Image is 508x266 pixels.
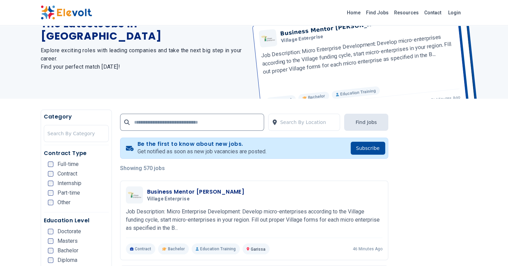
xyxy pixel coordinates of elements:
input: Masters [48,238,53,244]
span: Full-time [57,162,79,167]
p: 46 minutes ago [353,246,382,252]
span: Bachelor [57,248,78,253]
span: Village Enterprise [147,196,190,202]
h4: Be the first to know about new jobs. [138,141,266,148]
input: Other [48,200,53,205]
a: Contact [421,7,444,18]
span: Internship [57,181,81,186]
h5: Education Level [44,216,109,225]
span: Other [57,200,70,205]
span: Diploma [57,257,77,263]
img: Elevolt [41,5,92,20]
input: Full-time [48,162,53,167]
p: Showing 570 jobs [120,164,388,172]
button: Find Jobs [344,114,388,131]
img: Village Enterprise [128,192,141,198]
p: Contract [126,243,156,254]
h5: Contract Type [44,149,109,157]
input: Bachelor [48,248,53,253]
input: Internship [48,181,53,186]
a: Login [444,6,465,19]
span: Part-time [57,190,80,196]
iframe: Chat Widget [474,233,508,266]
input: Diploma [48,257,53,263]
p: Get notified as soon as new job vacancies are posted. [138,148,266,156]
h3: Business Mentor [PERSON_NAME] [147,188,245,196]
span: Bachelor [168,246,185,252]
input: Doctorate [48,229,53,234]
span: Doctorate [57,229,81,234]
input: Part-time [48,190,53,196]
p: Job Description: Micro Enterprise Development: Develop micro-enterprises according to the Village... [126,208,382,232]
button: Subscribe [351,142,385,155]
h2: Explore exciting roles with leading companies and take the next big step in your career. Find you... [41,46,246,71]
a: Village EnterpriseBusiness Mentor [PERSON_NAME]Village EnterpriseJob Description: Micro Enterpris... [126,186,382,254]
span: Contract [57,171,77,177]
h5: Category [44,113,109,121]
p: Education Training [192,243,240,254]
input: Contract [48,171,53,177]
a: Find Jobs [363,7,391,18]
h1: The Latest Jobs in [GEOGRAPHIC_DATA] [41,18,246,42]
a: Resources [391,7,421,18]
span: Masters [57,238,78,244]
a: Home [344,7,363,18]
span: Garissa [251,247,265,252]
